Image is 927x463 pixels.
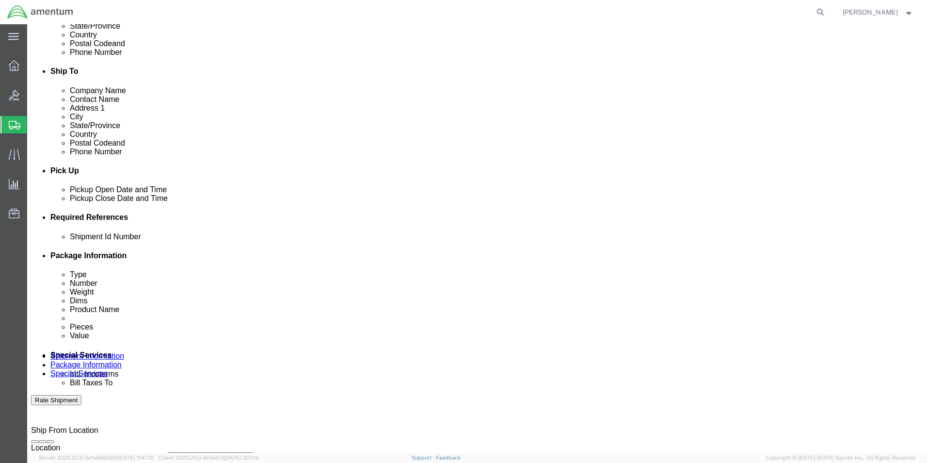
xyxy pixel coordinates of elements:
span: Server: 2025.20.0-5efa686e39f [39,455,154,461]
button: [PERSON_NAME] [842,6,914,18]
span: [DATE] 11:47:12 [118,455,154,461]
img: logo [7,5,74,19]
span: Rosemarie Coey [843,7,898,17]
span: Copyright © [DATE]-[DATE] Agistix Inc., All Rights Reserved [766,454,915,462]
iframe: FS Legacy Container [27,24,927,453]
span: [DATE] 12:11:14 [224,455,259,461]
span: Client: 2025.20.0-8c6e0cf [159,455,259,461]
a: Support [412,455,436,461]
a: Feedback [436,455,461,461]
